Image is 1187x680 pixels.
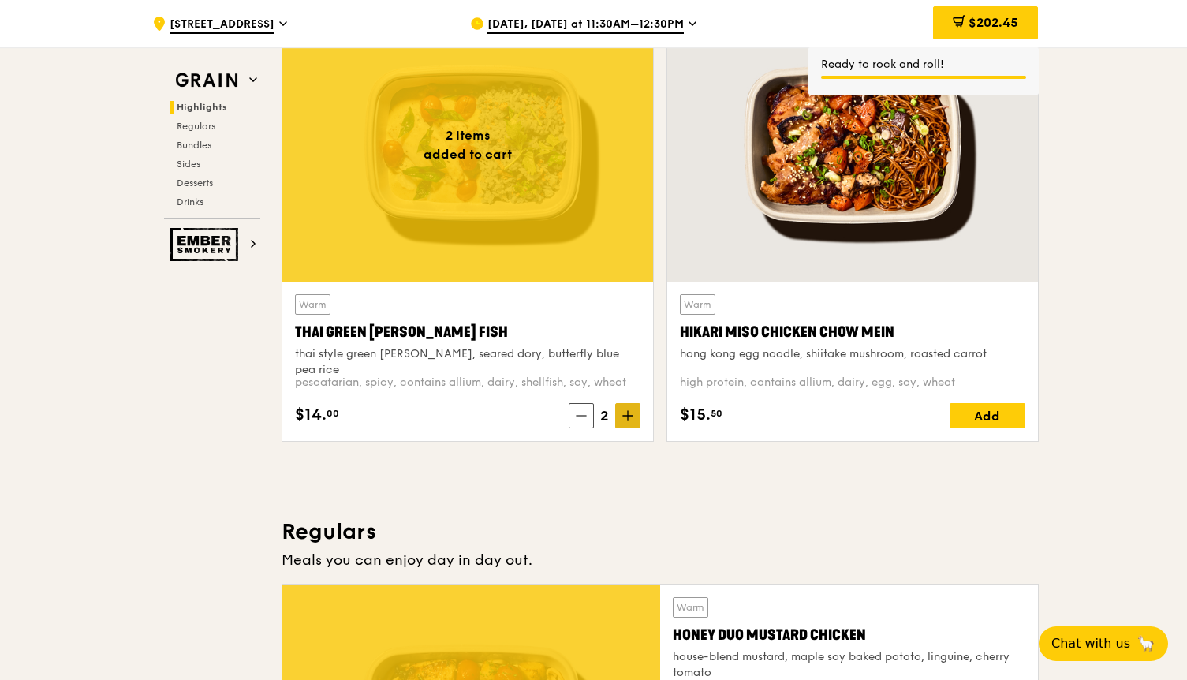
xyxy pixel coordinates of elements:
div: high protein, contains allium, dairy, egg, soy, wheat [680,375,1025,390]
div: pescatarian, spicy, contains allium, dairy, shellfish, soy, wheat [295,375,640,390]
span: $202.45 [969,15,1018,30]
div: Warm [295,294,330,315]
span: Chat with us [1051,634,1130,653]
div: Add [950,403,1025,428]
div: Ready to rock and roll! [821,57,1026,73]
span: 00 [327,407,339,420]
span: $15. [680,403,711,427]
span: Bundles [177,140,211,151]
span: Desserts [177,177,213,189]
div: Warm [680,294,715,315]
span: $14. [295,403,327,427]
img: Ember Smokery web logo [170,228,243,261]
span: [DATE], [DATE] at 11:30AM–12:30PM [487,17,684,34]
div: Thai Green [PERSON_NAME] Fish [295,321,640,343]
span: Drinks [177,196,203,207]
img: Grain web logo [170,66,243,95]
div: hong kong egg noodle, shiitake mushroom, roasted carrot [680,346,1025,362]
span: Sides [177,159,200,170]
span: 2 [594,405,615,427]
span: Regulars [177,121,215,132]
span: Highlights [177,102,227,113]
span: 50 [711,407,722,420]
div: Honey Duo Mustard Chicken [673,624,1025,646]
div: thai style green [PERSON_NAME], seared dory, butterfly blue pea rice [295,346,640,378]
div: Warm [673,597,708,618]
div: Hikari Miso Chicken Chow Mein [680,321,1025,343]
h3: Regulars [282,517,1039,546]
button: Chat with us🦙 [1039,626,1168,661]
span: 🦙 [1137,634,1155,653]
div: Meals you can enjoy day in day out. [282,549,1039,571]
span: [STREET_ADDRESS] [170,17,274,34]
